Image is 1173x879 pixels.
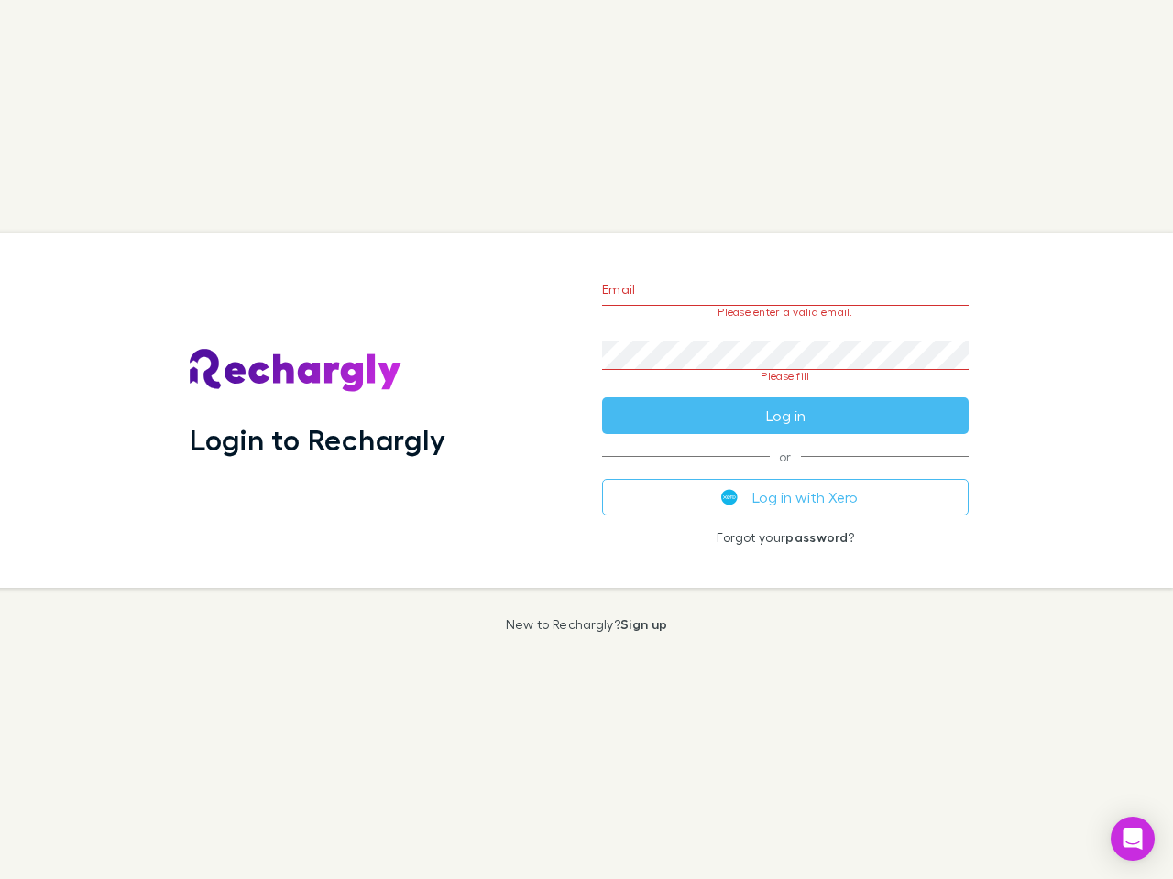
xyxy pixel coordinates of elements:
p: Please enter a valid email. [602,306,969,319]
img: Xero's logo [721,489,738,505]
span: or [602,456,969,457]
a: password [785,529,848,545]
button: Log in [602,397,969,434]
a: Sign up [620,616,667,632]
p: Forgot your ? [602,530,969,545]
div: Open Intercom Messenger [1111,817,1155,861]
h1: Login to Rechargly [190,422,445,457]
button: Log in with Xero [602,479,969,515]
p: Please fill [602,370,969,383]
p: New to Rechargly? [506,617,668,632]
img: Rechargly's Logo [190,349,402,393]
